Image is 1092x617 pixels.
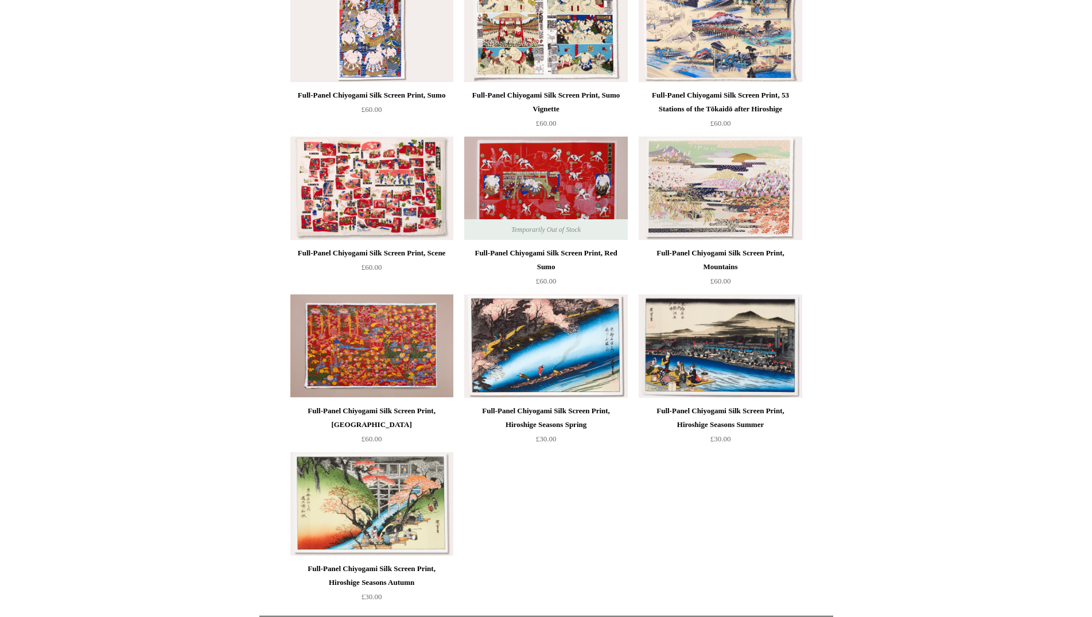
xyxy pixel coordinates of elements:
[642,404,799,432] div: Full-Panel Chiyogami Silk Screen Print, Hiroshige Seasons Summer
[639,294,802,398] a: Full-Panel Chiyogami Silk Screen Print, Hiroshige Seasons Summer Full-Panel Chiyogami Silk Screen...
[293,562,450,589] div: Full-Panel Chiyogami Silk Screen Print, Hiroshige Seasons Autumn
[293,404,450,432] div: Full-Panel Chiyogami Silk Screen Print, [GEOGRAPHIC_DATA]
[290,137,453,240] a: Full-Panel Chiyogami Silk Screen Print, Scene Full-Panel Chiyogami Silk Screen Print, Scene
[536,277,557,285] span: £60.00
[642,88,799,116] div: Full-Panel Chiyogami Silk Screen Print, 53 Stations of the Tōkaidō after Hiroshige
[290,88,453,135] a: Full-Panel Chiyogami Silk Screen Print, Sumo £60.00
[464,88,627,135] a: Full-Panel Chiyogami Silk Screen Print, Sumo Vignette £60.00
[290,452,453,556] img: Full-Panel Chiyogami Silk Screen Print, Hiroshige Seasons Autumn
[290,294,453,398] a: Full-Panel Chiyogami Silk Screen Print, Red Islands Full-Panel Chiyogami Silk Screen Print, Red I...
[362,263,382,271] span: £60.00
[639,294,802,398] img: Full-Panel Chiyogami Silk Screen Print, Hiroshige Seasons Summer
[500,219,592,240] span: Temporarily Out of Stock
[290,562,453,609] a: Full-Panel Chiyogami Silk Screen Print, Hiroshige Seasons Autumn £30.00
[293,88,450,102] div: Full-Panel Chiyogami Silk Screen Print, Sumo
[710,119,731,127] span: £60.00
[710,434,731,443] span: £30.00
[290,137,453,240] img: Full-Panel Chiyogami Silk Screen Print, Scene
[290,294,453,398] img: Full-Panel Chiyogami Silk Screen Print, Red Islands
[464,137,627,240] a: Full-Panel Chiyogami Silk Screen Print, Red Sumo Full-Panel Chiyogami Silk Screen Print, Red Sumo...
[536,119,557,127] span: £60.00
[362,434,382,443] span: £60.00
[467,88,624,116] div: Full-Panel Chiyogami Silk Screen Print, Sumo Vignette
[467,246,624,274] div: Full-Panel Chiyogami Silk Screen Print, Red Sumo
[290,246,453,293] a: Full-Panel Chiyogami Silk Screen Print, Scene £60.00
[464,294,627,398] img: Full-Panel Chiyogami Silk Screen Print, Hiroshige Seasons Spring
[464,246,627,293] a: Full-Panel Chiyogami Silk Screen Print, Red Sumo £60.00
[639,404,802,451] a: Full-Panel Chiyogami Silk Screen Print, Hiroshige Seasons Summer £30.00
[639,246,802,293] a: Full-Panel Chiyogami Silk Screen Print, Mountains £60.00
[639,88,802,135] a: Full-Panel Chiyogami Silk Screen Print, 53 Stations of the Tōkaidō after Hiroshige £60.00
[464,404,627,451] a: Full-Panel Chiyogami Silk Screen Print, Hiroshige Seasons Spring £30.00
[639,137,802,240] a: Full-Panel Chiyogami Silk Screen Print, Mountains Full-Panel Chiyogami Silk Screen Print, Mountains
[362,105,382,114] span: £60.00
[467,404,624,432] div: Full-Panel Chiyogami Silk Screen Print, Hiroshige Seasons Spring
[362,592,382,601] span: £30.00
[464,294,627,398] a: Full-Panel Chiyogami Silk Screen Print, Hiroshige Seasons Spring Full-Panel Chiyogami Silk Screen...
[290,452,453,556] a: Full-Panel Chiyogami Silk Screen Print, Hiroshige Seasons Autumn Full-Panel Chiyogami Silk Screen...
[642,246,799,274] div: Full-Panel Chiyogami Silk Screen Print, Mountains
[710,277,731,285] span: £60.00
[290,404,453,451] a: Full-Panel Chiyogami Silk Screen Print, [GEOGRAPHIC_DATA] £60.00
[639,137,802,240] img: Full-Panel Chiyogami Silk Screen Print, Mountains
[293,246,450,260] div: Full-Panel Chiyogami Silk Screen Print, Scene
[536,434,557,443] span: £30.00
[464,137,627,240] img: Full-Panel Chiyogami Silk Screen Print, Red Sumo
